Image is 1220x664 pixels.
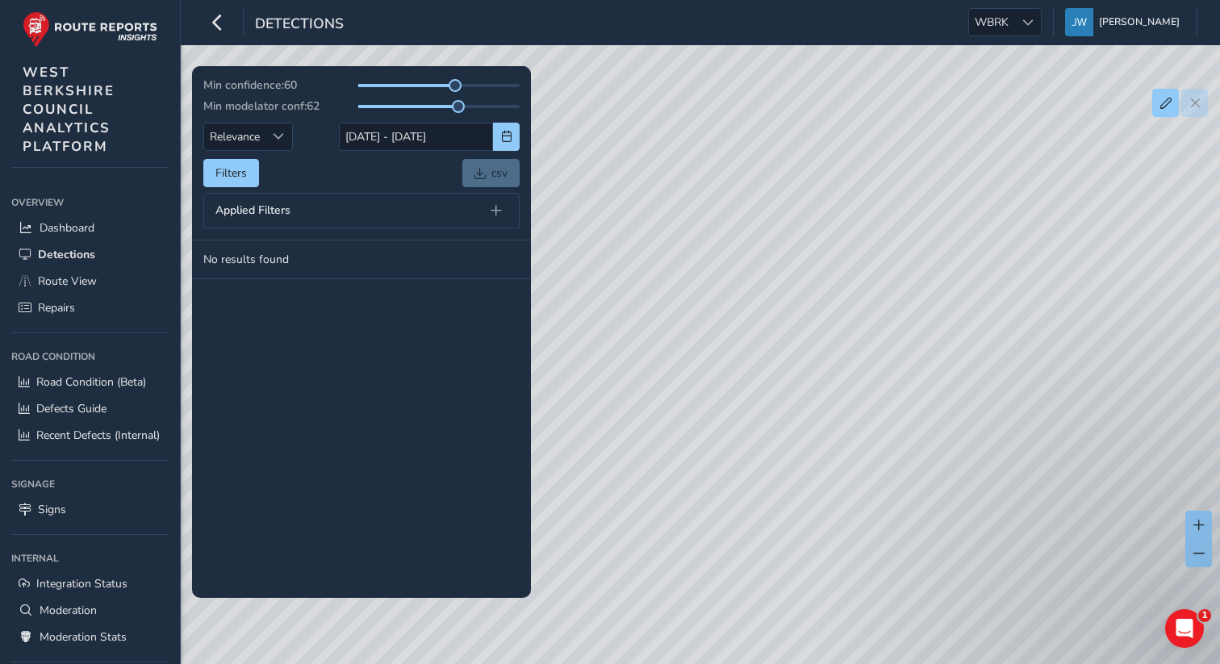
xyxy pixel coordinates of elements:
a: Dashboard [11,215,169,241]
a: Integration Status [11,570,169,597]
a: Moderation [11,597,169,624]
span: 1 [1198,609,1211,622]
span: Repairs [38,300,75,315]
div: Internal [11,546,169,570]
span: Defects Guide [36,401,107,416]
img: diamond-layout [1065,8,1093,36]
a: Moderation Stats [11,624,169,650]
a: Defects Guide [11,395,169,422]
div: Signage [11,472,169,496]
span: Road Condition (Beta) [36,374,146,390]
a: Detections [11,241,169,268]
iframe: Intercom live chat [1165,609,1204,648]
span: Moderation Stats [40,629,127,645]
button: Filters [203,159,259,187]
span: Signs [38,502,66,517]
a: Recent Defects (Internal) [11,422,169,449]
span: Integration Status [36,576,127,591]
span: Applied Filters [215,205,290,216]
span: Dashboard [40,220,94,236]
button: [PERSON_NAME] [1065,8,1185,36]
a: Signs [11,496,169,523]
span: 60 [284,77,297,93]
span: WBRK [969,9,1014,35]
span: [PERSON_NAME] [1099,8,1180,36]
div: Road Condition [11,345,169,369]
span: Min modelator conf: [203,98,307,114]
img: rr logo [23,11,157,48]
span: Relevance [204,123,265,150]
span: Detections [255,14,344,36]
span: Route View [38,274,97,289]
span: Min confidence: [203,77,284,93]
span: Moderation [40,603,97,618]
a: Road Condition (Beta) [11,369,169,395]
span: 62 [307,98,320,114]
td: No results found [192,240,531,279]
a: csv [462,159,520,187]
span: Detections [38,247,95,262]
div: Overview [11,190,169,215]
span: Recent Defects (Internal) [36,428,160,443]
a: Route View [11,268,169,294]
div: Sort by Date [265,123,292,150]
a: Repairs [11,294,169,321]
span: WEST BERKSHIRE COUNCIL ANALYTICS PLATFORM [23,63,115,156]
